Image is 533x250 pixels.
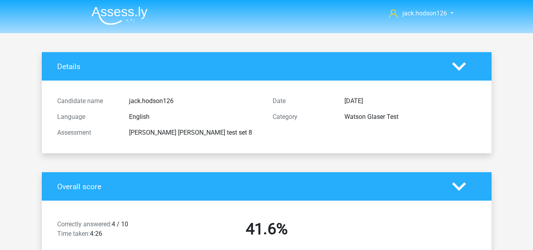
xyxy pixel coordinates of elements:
h4: Details [57,62,440,71]
a: jack.hodson126 [386,9,448,18]
h2: 41.6% [165,220,368,239]
span: jack.hodson126 [402,9,447,17]
div: [PERSON_NAME] [PERSON_NAME] test set 8 [123,128,267,137]
span: Time taken: [57,230,90,237]
div: English [123,112,267,122]
div: jack.hodson126 [123,96,267,106]
div: 4 / 10 4:26 [51,220,159,242]
div: Assessment [51,128,123,137]
h4: Overall score [57,182,440,191]
div: Category [267,112,339,122]
div: Candidate name [51,96,123,106]
span: Correctly answered: [57,220,112,228]
div: [DATE] [339,96,482,106]
div: Watson Glaser Test [339,112,482,122]
img: Assessly [92,6,148,25]
div: Language [51,112,123,122]
div: Date [267,96,339,106]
